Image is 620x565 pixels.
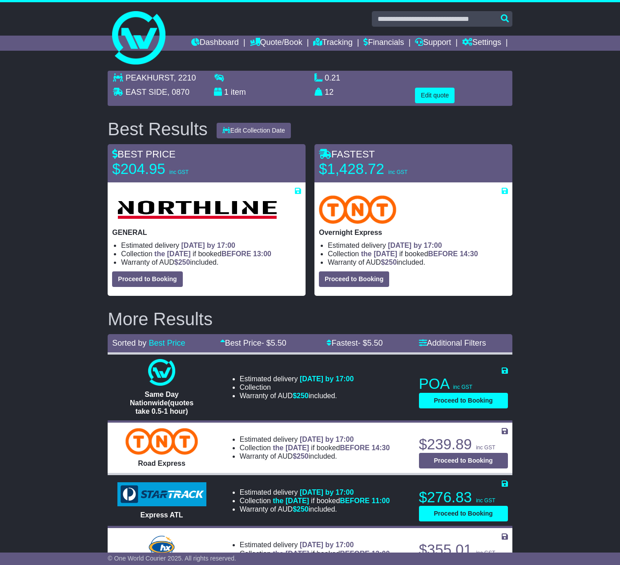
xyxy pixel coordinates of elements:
[273,497,309,504] span: the [DATE]
[138,460,185,467] span: Road Express
[293,392,309,400] span: $
[141,511,183,519] span: Express ATL
[419,393,508,408] button: Proceed to Booking
[108,309,512,329] h2: More Results
[112,228,301,237] p: GENERAL
[476,444,495,451] span: inc GST
[147,534,176,561] img: Hunter Express: Road Express
[121,241,301,250] li: Estimated delivery
[125,428,198,455] img: TNT Domestic: Road Express
[319,271,389,287] button: Proceed to Booking
[340,497,370,504] span: BEFORE
[293,452,309,460] span: $
[240,549,390,558] li: Collection
[340,444,370,452] span: BEFORE
[319,228,508,237] p: Overnight Express
[167,88,189,97] span: , 0870
[419,375,508,393] p: POA
[328,258,508,266] li: Warranty of AUD included.
[108,555,236,562] span: © One World Courier 2025. All rights reserved.
[117,482,206,506] img: StarTrack: Express ATL
[300,488,354,496] span: [DATE] by 17:00
[300,541,354,549] span: [DATE] by 17:00
[367,339,383,347] span: 5.50
[273,550,390,557] span: if booked
[130,391,193,415] span: Same Day Nationwide(quotes take 0.5-1 hour)
[428,250,458,258] span: BEFORE
[125,88,167,97] span: EAST SIDE
[388,169,407,175] span: inc GST
[297,392,309,400] span: 250
[240,505,390,513] li: Warranty of AUD included.
[293,505,309,513] span: $
[125,73,173,82] span: PEAKHURST
[328,241,508,250] li: Estimated delivery
[325,88,334,97] span: 12
[319,160,430,178] p: $1,428.72
[358,339,382,347] span: - $
[419,506,508,521] button: Proceed to Booking
[313,36,352,51] a: Tracking
[415,36,451,51] a: Support
[419,436,508,453] p: $239.89
[178,258,190,266] span: 250
[340,550,370,557] span: BEFORE
[297,452,309,460] span: 250
[385,258,397,266] span: 250
[460,250,478,258] span: 14:30
[271,339,286,347] span: 5.50
[300,436,354,443] span: [DATE] by 17:00
[154,250,271,258] span: if booked
[112,160,223,178] p: $204.95
[300,375,354,383] span: [DATE] by 17:00
[273,497,390,504] span: if booked
[191,36,239,51] a: Dashboard
[240,444,390,452] li: Collection
[240,375,354,383] li: Estimated delivery
[240,383,354,391] li: Collection
[476,550,495,556] span: inc GST
[388,242,442,249] span: [DATE] by 17:00
[363,36,404,51] a: Financials
[361,250,397,258] span: the [DATE]
[453,384,472,390] span: inc GST
[217,123,291,138] button: Edit Collection Date
[240,496,390,505] li: Collection
[273,444,390,452] span: if booked
[328,250,508,258] li: Collection
[462,36,501,51] a: Settings
[121,250,301,258] li: Collection
[381,258,397,266] span: $
[240,435,390,444] li: Estimated delivery
[419,488,508,506] p: $276.83
[154,250,190,258] span: the [DATE]
[181,242,236,249] span: [DATE] by 17:00
[273,550,309,557] span: the [DATE]
[371,497,390,504] span: 11:00
[112,195,282,224] img: Northline Distribution: GENERAL
[319,195,396,224] img: TNT Domestic: Overnight Express
[273,444,309,452] span: the [DATE]
[224,88,229,97] span: 1
[221,250,251,258] span: BEFORE
[326,339,382,347] a: Fastest- $5.50
[174,258,190,266] span: $
[220,339,286,347] a: Best Price- $5.50
[419,453,508,468] button: Proceed to Booking
[240,452,390,460] li: Warranty of AUD included.
[419,541,508,559] p: $355.01
[419,339,486,347] a: Additional Filters
[319,149,375,160] span: FASTEST
[103,119,212,139] div: Best Results
[250,36,302,51] a: Quote/Book
[262,339,286,347] span: - $
[112,149,175,160] span: BEST PRICE
[231,88,246,97] span: item
[371,444,390,452] span: 14:30
[240,488,390,496] li: Estimated delivery
[121,258,301,266] li: Warranty of AUD included.
[240,391,354,400] li: Warranty of AUD included.
[112,339,146,347] span: Sorted by
[149,339,185,347] a: Best Price
[297,505,309,513] span: 250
